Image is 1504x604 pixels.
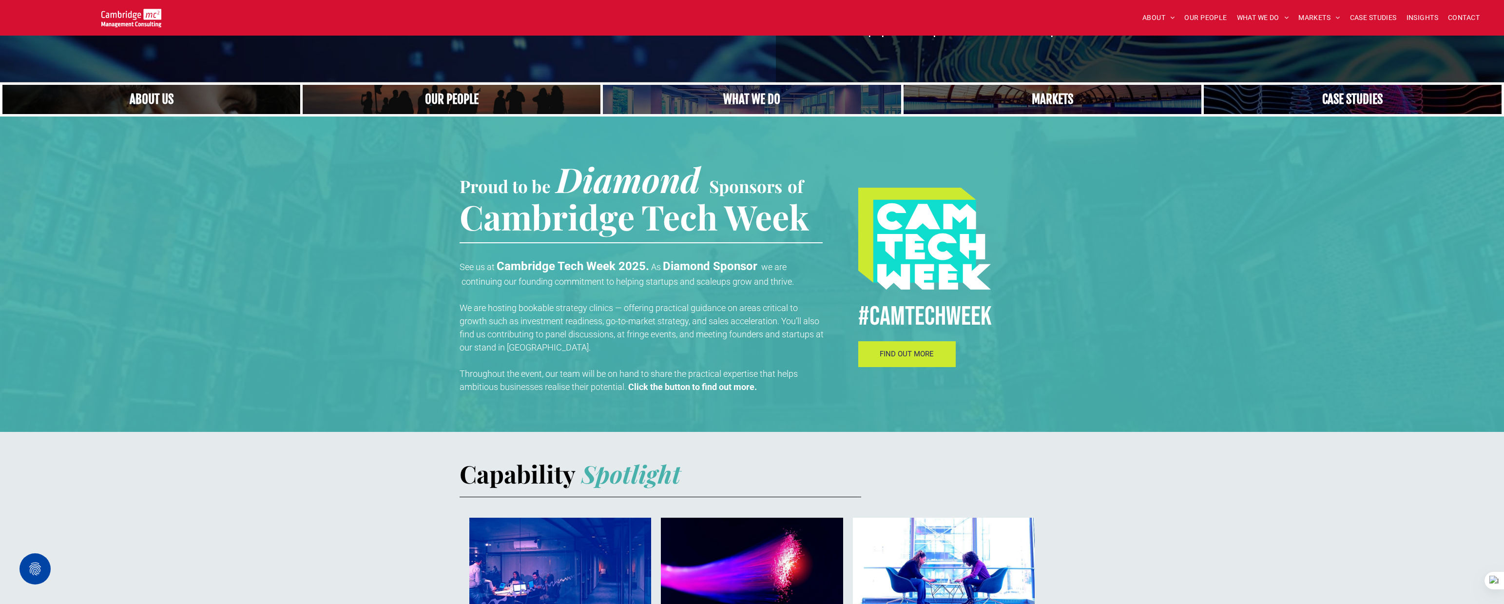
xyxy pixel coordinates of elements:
span: #CamTECHWEEK [858,300,992,333]
a: Your Business Transformed | Cambridge Management Consulting [101,10,161,20]
a: CASE STUDIES | See an Overview of All Our Case Studies | Cambridge Management Consulting [1204,85,1502,114]
span: FIND OUT MORE [880,350,934,358]
span: As [651,262,661,272]
span: Proud to be [460,175,551,197]
strong: Our purpose is to help our clients make a better impact on the world. [852,27,1120,37]
a: ABOUT [1138,10,1180,25]
span: we are [761,262,787,272]
a: CASE STUDIES [1345,10,1402,25]
span: continuing our founding commitment to helping startups and scaleups grow and thrive. [462,276,794,287]
strong: Cambridge Tech Week 2025. [497,259,649,273]
a: CONTACT [1443,10,1485,25]
a: A yoga teacher lifting his whole body off the ground in the peacock pose [603,85,901,114]
span: Throughout the event, our team will be on hand to share the practical expertise that helps ambiti... [460,369,798,392]
span: We are hosting bookable strategy clinics — offering practical guidance on areas critical to growt... [460,303,824,352]
strong: Click the button to find out more. [628,382,757,392]
a: A crowd in silhouette at sunset, on a rise or lookout point [303,85,600,114]
img: #CAMTECHWEEK logo, digital transformation [858,188,991,290]
strong: Capability [460,457,576,490]
a: Close up of woman's face, centered on her eyes [2,85,300,114]
span: Diamond [556,156,700,202]
a: OUR PEOPLE [1179,10,1232,25]
a: Telecoms | Decades of Experience Across Multiple Industries & Regions [904,85,1201,114]
a: WHAT WE DO [1232,10,1294,25]
strong: Spotlight [581,457,681,490]
strong: Diamond Sponsor [663,259,757,273]
span: Sponsors [709,175,782,197]
a: INSIGHTS [1402,10,1443,25]
span: of [788,175,803,197]
span: Cambridge Tech Week [460,194,809,239]
a: MARKETS [1293,10,1345,25]
span: See us at [460,262,495,272]
a: FIND OUT MORE [858,341,956,367]
img: Go to Homepage [101,9,161,27]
